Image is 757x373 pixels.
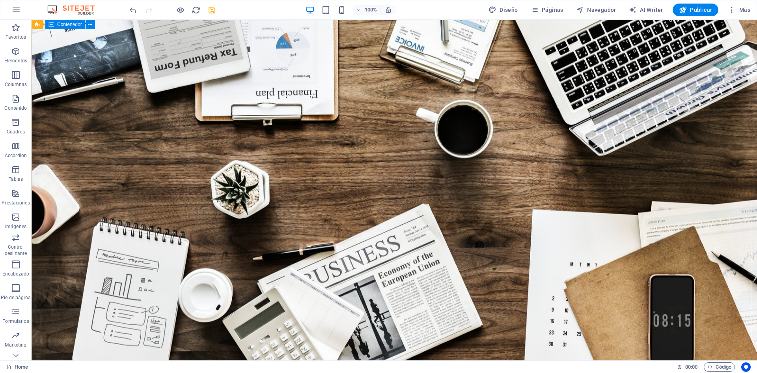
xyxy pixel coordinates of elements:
[207,6,216,15] i: Guardar (Ctrl+S)
[489,6,518,14] span: Diseño
[725,4,753,16] button: Más
[691,364,692,370] span: :
[207,5,216,15] button: save
[707,362,731,372] span: Código
[1,294,30,301] p: Pie de página
[5,223,26,230] p: Imágenes
[741,362,751,372] button: Usercentrics
[576,6,616,14] span: Navegador
[704,362,735,372] button: Código
[626,4,666,16] button: AI Writer
[128,5,138,15] button: undo
[728,6,750,14] span: Más
[129,6,138,15] i: Deshacer: Eliminar elementos (Ctrl+Z)
[629,6,663,14] span: AI Writer
[4,58,27,64] p: Elementos
[4,105,27,111] p: Contenido
[485,4,521,16] button: Diseño
[352,5,380,15] button: 100%
[673,4,719,16] button: Publicar
[191,5,201,15] button: reload
[5,152,27,159] p: Accordion
[531,6,563,14] span: Páginas
[573,4,619,16] button: Navegador
[677,362,698,372] h6: Tiempo de la sesión
[6,34,26,40] p: Favoritos
[9,176,23,182] p: Tablas
[45,5,104,15] img: Editor Logo
[2,271,29,277] p: Encabezado
[6,362,28,372] a: Haz clic para cancelar la selección y doble clic para abrir páginas
[5,81,27,88] p: Columnas
[679,6,712,14] span: Publicar
[57,22,82,27] span: Contenedor
[685,362,697,372] span: 00 00
[528,4,567,16] button: Páginas
[175,5,185,15] button: Haz clic para salir del modo de previsualización y seguir editando
[5,342,26,348] p: Marketing
[2,318,29,324] p: Formularios
[2,200,30,206] p: Prestaciones
[7,129,25,135] p: Cuadros
[364,5,377,15] h6: 100%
